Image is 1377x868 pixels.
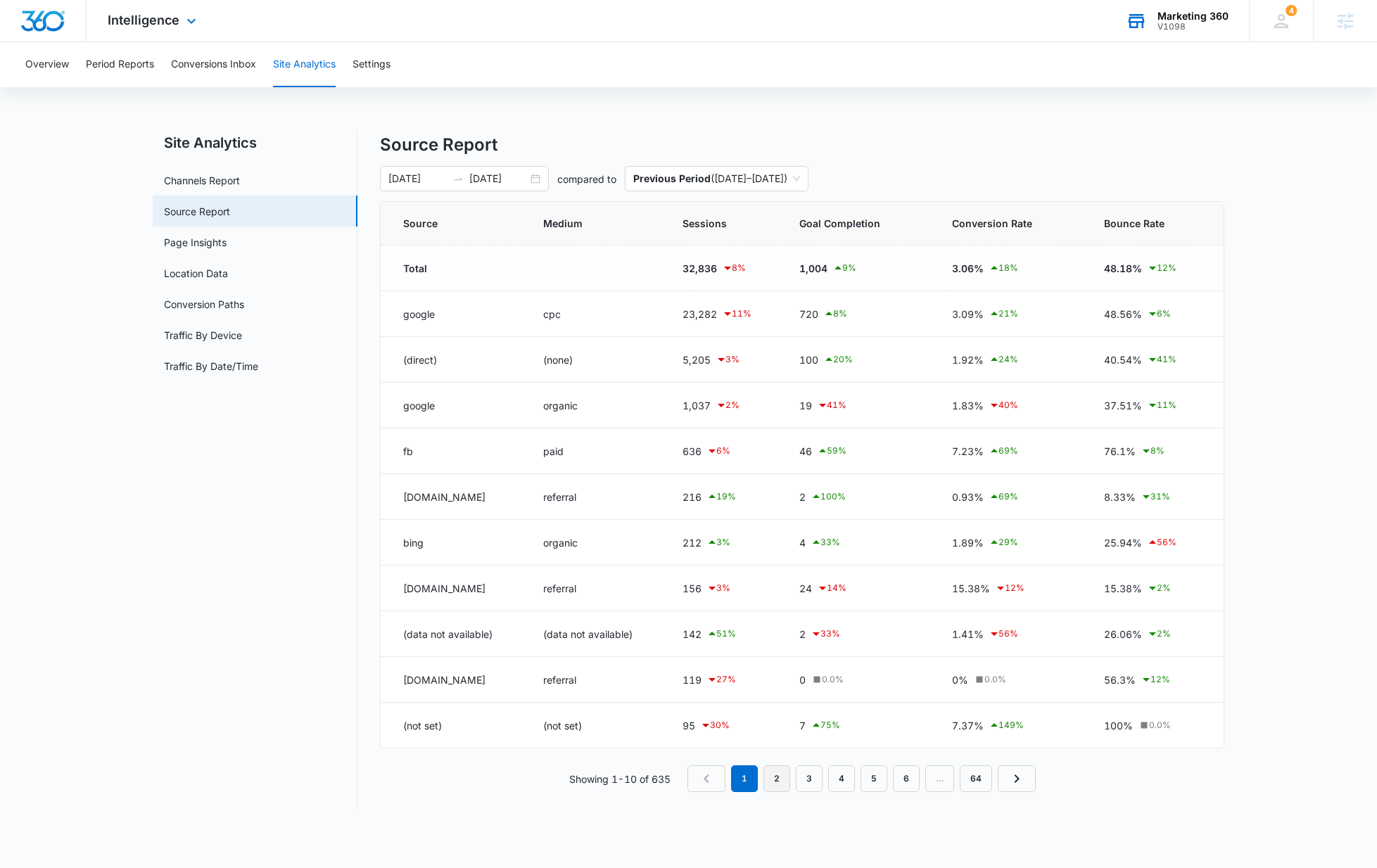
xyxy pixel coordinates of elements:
div: 95 [683,717,765,734]
div: 75 % [811,717,840,734]
button: Site Analytics [273,42,336,87]
td: fb [381,428,526,474]
div: 31 % [1141,488,1170,505]
button: Overview [25,42,69,87]
div: 2 % [1147,580,1171,596]
div: account id [1157,22,1229,32]
div: 1,037 [683,397,765,414]
div: 69 % [989,442,1018,459]
a: Page 3 [796,765,823,792]
a: Traffic By Date/Time [164,359,258,374]
td: [DOMAIN_NAME] [381,566,526,611]
td: Total [381,245,526,291]
div: 12 % [1141,671,1170,688]
div: 56 % [989,625,1018,642]
a: Page 2 [763,765,790,792]
td: organic [526,383,666,428]
span: swap-right [452,173,464,184]
td: [DOMAIN_NAME] [381,474,526,520]
td: paid [526,428,666,474]
div: 1,004 [799,260,918,276]
button: Settings [353,42,391,87]
span: Conversion Rate [952,216,1050,231]
div: 20 % [823,351,853,368]
div: 0.0 % [1138,719,1171,732]
a: Page Insights [164,235,227,250]
div: 41 % [1147,351,1176,368]
td: referral [526,657,666,703]
div: 100 % [811,488,846,505]
div: 6 % [1147,305,1171,322]
span: 4 [1286,5,1297,16]
div: 2 % [1147,625,1171,642]
div: 23,282 [683,305,765,322]
td: (data not available) [526,611,666,657]
div: 100% [1104,718,1201,733]
td: google [381,383,526,428]
div: 5,205 [683,351,765,368]
em: 1 [731,765,758,792]
div: 142 [683,625,765,642]
div: notifications count [1286,5,1297,16]
span: to [452,173,464,184]
div: 7.37% [952,717,1070,734]
div: 1.89% [952,534,1070,551]
div: 12 % [1147,260,1176,276]
div: 37.51% [1104,397,1201,414]
div: 25.94% [1104,534,1201,551]
a: Page 6 [893,765,920,792]
div: account name [1157,11,1229,22]
div: 1.83% [952,397,1070,414]
td: referral [526,566,666,611]
div: 41 % [817,397,846,414]
div: 19 % [706,488,736,505]
div: 7.23% [952,442,1070,459]
nav: Pagination [687,765,1036,792]
span: Sessions [683,216,744,231]
a: Page 4 [828,765,855,792]
td: (none) [526,337,666,383]
div: 56.3% [1104,671,1201,688]
div: 212 [683,534,765,551]
div: 100 [799,351,918,368]
div: 21 % [989,305,1018,322]
div: 27 % [706,671,736,688]
div: 3.06% [952,260,1070,276]
td: referral [526,474,666,520]
div: 2 [799,625,918,642]
span: Goal Completion [799,216,898,231]
div: 1.92% [952,351,1070,368]
div: 0 [799,672,918,687]
td: (not set) [526,703,666,748]
input: End date [469,171,528,186]
div: 12 % [995,580,1024,596]
td: (direct) [381,337,526,383]
div: 2 % [716,397,740,414]
div: 15.38% [1104,580,1201,596]
div: 0.93% [952,488,1070,505]
div: 15.38% [952,580,1070,596]
a: Channels Report [164,173,240,188]
td: [DOMAIN_NAME] [381,657,526,703]
td: (data not available) [381,611,526,657]
div: 46 [799,442,918,459]
div: 40 % [989,397,1018,414]
div: 33 % [811,534,840,551]
div: 3 % [706,534,730,551]
div: 0.0 % [811,673,844,686]
div: 9 % [832,260,856,276]
div: 720 [799,305,918,322]
a: Page 64 [960,765,992,792]
div: 76.1% [1104,442,1201,459]
a: Source Report [164,204,230,219]
div: 11 % [1147,397,1176,414]
div: 1.41% [952,625,1070,642]
div: 8 % [1141,442,1165,459]
div: 29 % [989,534,1018,551]
h2: Site Analytics [153,132,357,153]
button: Period Reports [86,42,154,87]
div: 7 [799,717,918,734]
div: 24 [799,580,918,596]
div: 636 [683,442,765,459]
div: 3 % [716,351,740,368]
